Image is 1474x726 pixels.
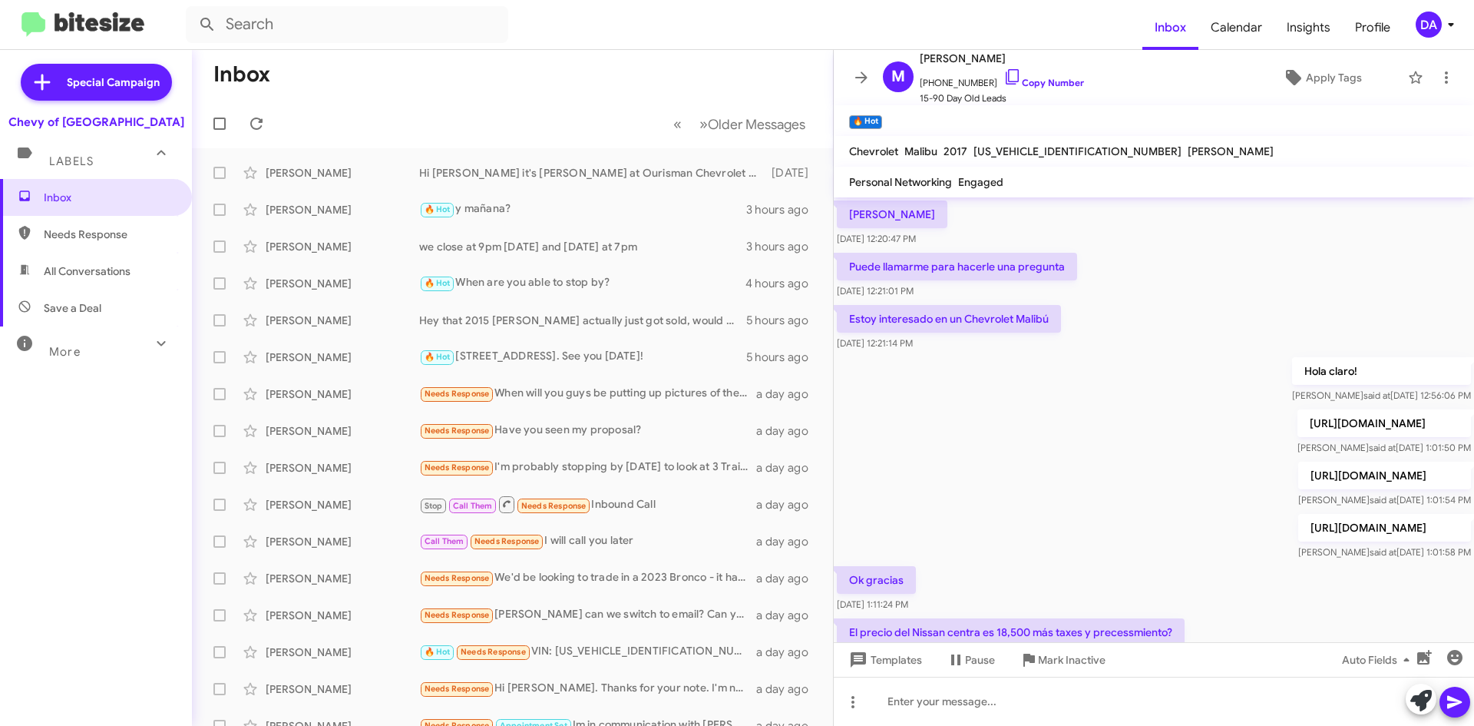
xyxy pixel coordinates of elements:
[1330,646,1428,674] button: Auto Fields
[8,114,184,130] div: Chevy of [GEOGRAPHIC_DATA]
[419,680,756,698] div: Hi [PERSON_NAME]. Thanks for your note. I'm not interested in selling my GMC Sierra 2500 HD. Than...
[1198,5,1274,50] a: Calendar
[425,278,451,288] span: 🔥 Hot
[1403,12,1457,38] button: DA
[419,459,756,476] div: I'm probably stopping by [DATE] to look at 3 Trail Boss Colorados. 2 white and 1 silver. The ones...
[756,681,821,697] div: a day ago
[665,108,815,140] nav: Page navigation example
[44,190,174,205] span: Inbox
[1370,546,1396,558] span: said at
[419,495,756,514] div: Inbound Call
[521,501,587,511] span: Needs Response
[837,618,1185,646] p: El precio del Nissan centra es 18,500 más taxes y precessmiento?
[746,350,821,365] div: 5 hours ago
[756,386,821,402] div: a day ago
[1298,546,1471,558] span: [PERSON_NAME] [DATE] 1:01:58 PM
[266,645,419,660] div: [PERSON_NAME]
[746,239,821,254] div: 3 hours ago
[266,165,419,181] div: [PERSON_NAME]
[934,646,1007,674] button: Pause
[425,389,490,399] span: Needs Response
[1298,514,1471,542] p: [URL][DOMAIN_NAME]
[419,201,746,218] div: y mañana?
[745,276,821,291] div: 4 hours ago
[49,345,81,359] span: More
[266,423,419,439] div: [PERSON_NAME]
[425,352,451,362] span: 🔥 Hot
[266,386,419,402] div: [PERSON_NAME]
[891,65,905,89] span: M
[425,204,451,214] span: 🔥 Hot
[1298,462,1471,489] p: [URL][DOMAIN_NAME]
[419,385,756,403] div: When will you guys be putting up pictures of the 23 red model y?
[958,175,1003,189] span: Engaged
[837,598,908,610] span: [DATE] 1:11:24 PM
[673,114,682,134] span: «
[944,144,967,158] span: 2017
[1292,357,1471,385] p: Hola claro!
[419,274,745,292] div: When are you able to stop by?
[419,569,756,587] div: We'd be looking to trade in a 2023 Bronco - it has a Sasquatch package and upgraded tech package....
[1003,77,1084,88] a: Copy Number
[920,49,1084,68] span: [PERSON_NAME]
[1298,494,1471,506] span: [PERSON_NAME] [DATE] 1:01:54 PM
[756,645,821,660] div: a day ago
[1292,390,1471,401] span: [PERSON_NAME] [DATE] 12:56:06 PM
[756,460,821,476] div: a day ago
[44,227,174,242] span: Needs Response
[419,643,756,661] div: VIN: [US_VEHICLE_IDENTIFICATION_NUMBER]
[419,606,756,624] div: [PERSON_NAME] can we switch to email? Can you give me a quote on an LT1 or an LT2? I'm looking fo...
[920,68,1084,91] span: [PHONE_NUMBER]
[849,115,882,129] small: 🔥 Hot
[973,144,1182,158] span: [US_VEHICLE_IDENTIFICATION_NUMBER]
[837,305,1061,333] p: Estoy interesado en un Chevrolet Malibú
[425,426,490,436] span: Needs Response
[1007,646,1118,674] button: Mark Inactive
[21,64,172,101] a: Special Campaign
[461,647,526,657] span: Needs Response
[419,165,764,181] div: Hi [PERSON_NAME] it's [PERSON_NAME] at Ourisman Chevrolet of [GEOGRAPHIC_DATA]. Just wanted to fo...
[1188,144,1274,158] span: [PERSON_NAME]
[425,573,490,583] span: Needs Response
[1363,390,1390,401] span: said at
[834,646,934,674] button: Templates
[1243,64,1400,91] button: Apply Tags
[904,144,937,158] span: Malibu
[453,501,493,511] span: Call Them
[425,462,490,472] span: Needs Response
[1274,5,1343,50] span: Insights
[965,646,995,674] span: Pause
[1370,494,1396,506] span: said at
[699,114,708,134] span: »
[266,276,419,291] div: [PERSON_NAME]
[837,566,916,594] p: Ok gracias
[186,6,508,43] input: Search
[1297,409,1471,437] p: [URL][DOMAIN_NAME]
[1142,5,1198,50] span: Inbox
[266,460,419,476] div: [PERSON_NAME]
[1297,442,1471,453] span: [PERSON_NAME] [DATE] 1:01:50 PM
[849,175,952,189] span: Personal Networking
[1416,12,1442,38] div: DA
[837,253,1077,280] p: Puede llamarme para hacerle una pregunta
[756,571,821,586] div: a day ago
[1343,5,1403,50] a: Profile
[425,684,490,694] span: Needs Response
[419,348,746,366] div: [STREET_ADDRESS]. See you [DATE]!
[1342,646,1416,674] span: Auto Fields
[419,239,746,254] div: we close at 9pm [DATE] and [DATE] at 7pm
[266,313,419,328] div: [PERSON_NAME]
[425,501,443,511] span: Stop
[266,608,419,623] div: [PERSON_NAME]
[920,91,1084,106] span: 15-90 Day Old Leads
[425,610,490,620] span: Needs Response
[266,202,419,217] div: [PERSON_NAME]
[266,571,419,586] div: [PERSON_NAME]
[474,536,540,546] span: Needs Response
[1306,64,1362,91] span: Apply Tags
[837,201,947,228] p: [PERSON_NAME]
[756,497,821,512] div: a day ago
[419,313,746,328] div: Hey that 2015 [PERSON_NAME] actually just got sold, would you be open to another one?
[849,144,898,158] span: Chevrolet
